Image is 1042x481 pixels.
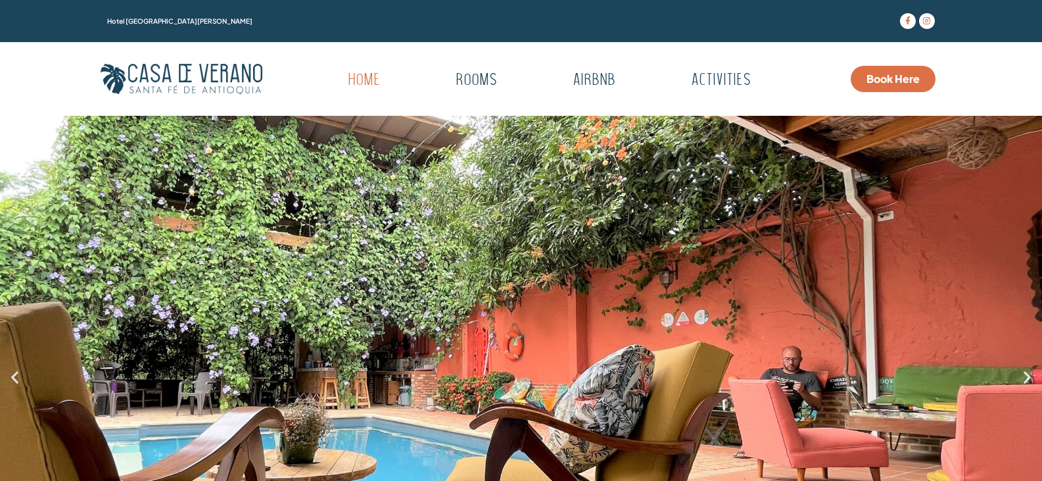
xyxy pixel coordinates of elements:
div: Next slide [1019,368,1035,385]
div: Previous slide [7,368,23,385]
a: Activities [658,66,784,96]
a: Book Here [851,66,935,92]
a: Rooms [423,66,530,96]
a: Home [315,66,413,96]
span: Book Here [866,74,920,84]
a: Airbnb [540,66,648,96]
h1: Hotel [GEOGRAPHIC_DATA][PERSON_NAME] [107,18,780,24]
